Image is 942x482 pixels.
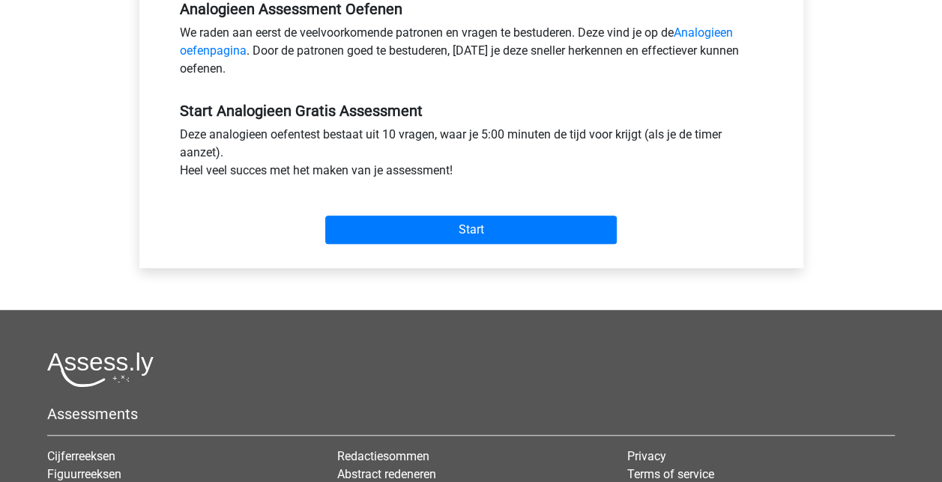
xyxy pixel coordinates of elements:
[47,467,121,481] a: Figuurreeksen
[47,449,115,463] a: Cijferreeksen
[627,467,714,481] a: Terms of service
[337,467,436,481] a: Abstract redeneren
[169,126,774,186] div: Deze analogieen oefentest bestaat uit 10 vragen, waar je 5:00 minuten de tijd voor krijgt (als je...
[47,352,154,387] img: Assessly logo
[169,24,774,84] div: We raden aan eerst de veelvoorkomende patronen en vragen te bestuderen. Deze vind je op de . Door...
[337,449,429,463] a: Redactiesommen
[47,405,895,423] h5: Assessments
[627,449,666,463] a: Privacy
[325,216,617,244] input: Start
[180,102,763,120] h5: Start Analogieen Gratis Assessment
